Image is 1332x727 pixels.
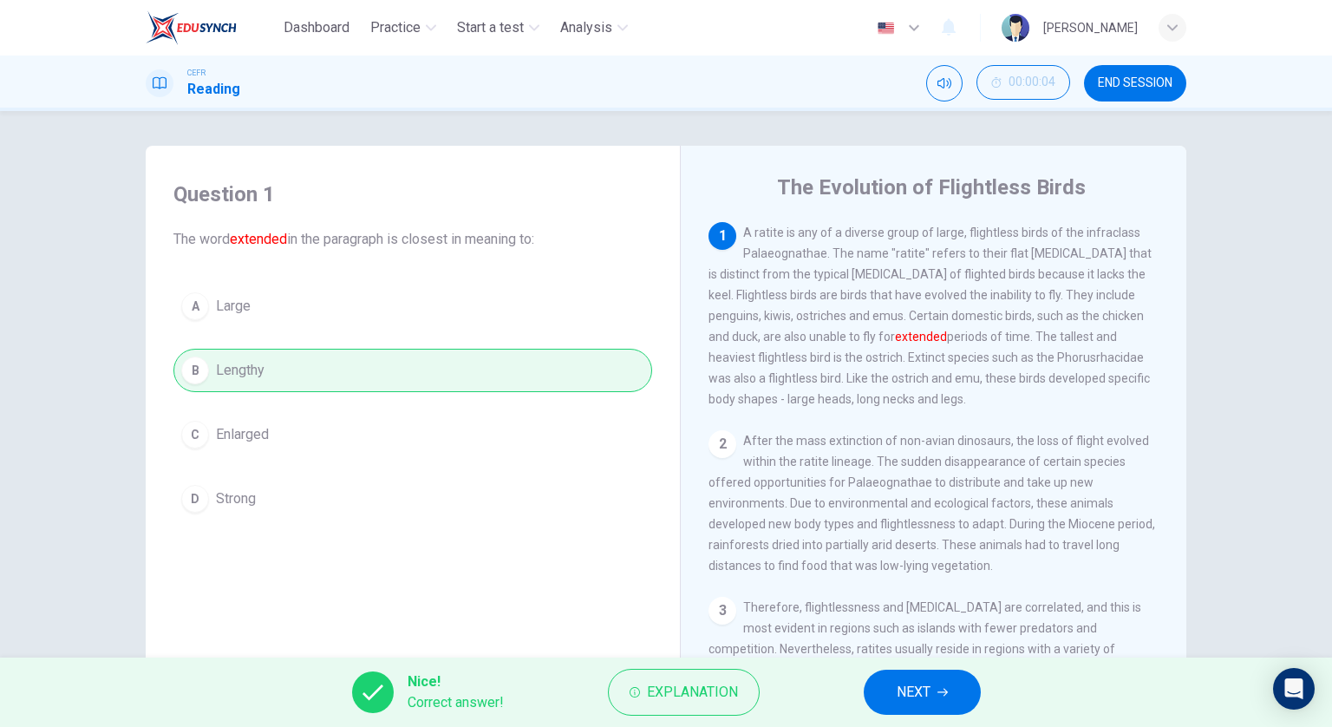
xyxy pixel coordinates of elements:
[450,12,546,43] button: Start a test
[146,10,277,45] a: EduSynch logo
[187,67,206,79] span: CEFR
[864,670,981,715] button: NEXT
[277,12,356,43] button: Dashboard
[146,10,237,45] img: EduSynch logo
[976,65,1070,100] button: 00:00:04
[976,65,1070,102] div: Hide
[363,12,443,43] button: Practice
[187,79,240,100] h1: Reading
[457,17,524,38] span: Start a test
[173,180,652,208] h4: Question 1
[1009,75,1055,89] span: 00:00:04
[647,680,738,704] span: Explanation
[708,226,1152,406] span: A ratite is any of a diverse group of large, flightless birds of the infraclass Palaeognathae. Th...
[608,669,760,716] button: Explanation
[708,430,736,458] div: 2
[408,671,504,692] span: Nice!
[1043,17,1138,38] div: [PERSON_NAME]
[1098,76,1172,90] span: END SESSION
[708,434,1155,573] span: After the mass extinction of non-avian dinosaurs, the loss of flight evolved within the ratite li...
[370,17,421,38] span: Practice
[408,692,504,713] span: Correct answer!
[173,229,652,250] span: The word in the paragraph is closest in meaning to:
[777,174,1086,201] h4: The Evolution of Flightless Birds
[230,231,287,247] font: extended
[708,222,736,250] div: 1
[926,65,963,102] div: Mute
[897,680,930,704] span: NEXT
[708,597,736,625] div: 3
[1002,14,1029,42] img: Profile picture
[1273,668,1315,710] div: Open Intercom Messenger
[560,17,612,38] span: Analysis
[1084,65,1186,102] button: END SESSION
[553,12,635,43] button: Analysis
[895,330,947,344] font: extended
[284,17,349,38] span: Dashboard
[875,22,897,35] img: en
